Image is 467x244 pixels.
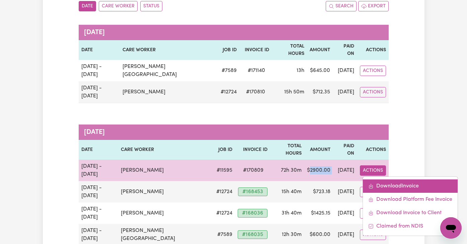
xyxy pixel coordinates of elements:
td: $ 712.35 [307,81,333,103]
th: Date [79,140,119,160]
th: Total Hours [272,40,307,60]
td: $ 645.00 [307,60,333,81]
button: sort invoices by date [79,1,96,11]
td: [PERSON_NAME][GEOGRAPHIC_DATA] [120,60,218,81]
td: [PERSON_NAME] [120,81,218,103]
span: 31 hours 40 minutes [282,211,302,216]
span: # 170810 [242,88,269,96]
button: Actions [360,208,386,219]
a: Download invoice #170809 [363,179,458,193]
td: [DATE] - [DATE] [79,60,120,81]
td: [DATE] [333,81,357,103]
a: Download invoice to CS #170809 [363,206,458,220]
button: Actions [360,165,386,176]
span: 12 hours 30 minutes [282,232,302,237]
span: 72 hours 30 minutes [281,168,302,173]
th: Job ID [218,40,239,60]
td: [PERSON_NAME] [118,202,213,224]
th: Invoice ID [239,40,272,60]
td: [DATE] [333,181,357,202]
button: sort invoices by paid status [140,1,162,11]
td: [DATE] - [DATE] [79,181,119,202]
button: Actions [360,230,386,240]
th: Amount [307,40,333,60]
td: $ 2900.00 [304,160,333,181]
th: Paid On [333,140,357,160]
span: 15 hours 50 minutes [284,89,304,95]
span: # 168453 [238,187,267,196]
td: [PERSON_NAME] [118,181,213,202]
th: Job ID [214,140,235,160]
td: [DATE] - [DATE] [79,160,119,181]
td: [PERSON_NAME] [118,160,213,181]
button: sort invoices by care worker [99,1,138,11]
button: Export [358,1,389,11]
th: Actions [357,40,388,60]
div: Actions [363,176,458,236]
button: Actions [360,87,386,97]
td: [DATE] [333,202,357,224]
th: Paid On [333,40,357,60]
td: # 12724 [214,202,235,224]
a: Download platform fee #170809 [363,193,458,206]
th: Care Worker [120,40,218,60]
span: # 168035 [238,230,267,239]
span: 13 hours [297,68,304,73]
th: Invoice ID [235,140,270,160]
caption: [DATE] [79,125,389,140]
td: # 12724 [218,81,239,103]
td: [DATE] [333,60,357,81]
td: [DATE] - [DATE] [79,202,119,224]
th: Amount [304,140,333,160]
td: # 12724 [214,181,235,202]
td: $ 1425.15 [304,202,333,224]
td: # 11595 [214,160,235,181]
td: $ 723.18 [304,181,333,202]
th: Total Hours [270,140,304,160]
iframe: Button to launch messaging window [440,217,462,239]
span: 15 hours 40 minutes [282,189,302,194]
th: Actions [357,140,388,160]
span: # 171140 [244,67,269,75]
a: Mark invoice #170809 as claimed from NDIS [363,220,458,233]
td: [DATE] - [DATE] [79,81,120,103]
caption: [DATE] [79,25,389,40]
td: # 7589 [218,60,239,81]
span: # 170809 [239,166,267,174]
th: Date [79,40,120,60]
th: Care Worker [118,140,213,160]
button: Search [326,1,357,11]
span: # 168036 [238,209,267,218]
td: [DATE] [333,160,357,181]
button: Actions [360,187,386,197]
button: Actions [360,66,386,76]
